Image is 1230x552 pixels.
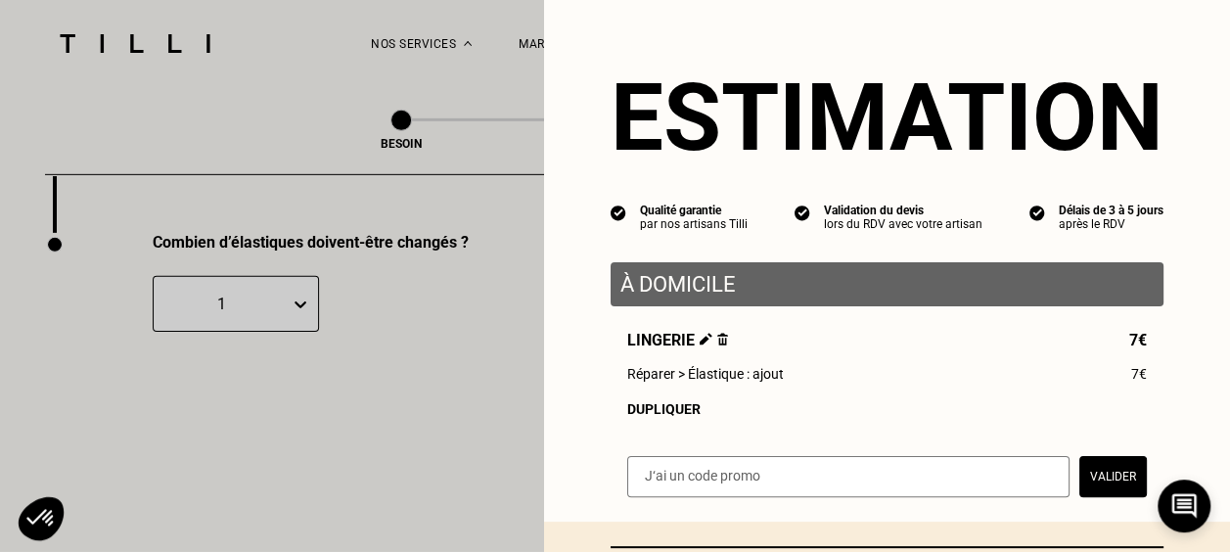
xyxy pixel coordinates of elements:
[620,272,1154,297] p: À domicile
[700,333,712,345] img: Éditer
[1059,204,1163,217] div: Délais de 3 à 5 jours
[640,217,748,231] div: par nos artisans Tilli
[1029,204,1045,221] img: icon list info
[1079,456,1147,497] button: Valider
[824,204,982,217] div: Validation du devis
[1131,366,1147,382] span: 7€
[824,217,982,231] div: lors du RDV avec votre artisan
[627,331,728,349] span: Lingerie
[795,204,810,221] img: icon list info
[1059,217,1163,231] div: après le RDV
[627,366,784,382] span: Réparer > Élastique : ajout
[627,456,1070,497] input: J‘ai un code promo
[717,333,728,345] img: Supprimer
[627,401,1147,417] div: Dupliquer
[611,204,626,221] img: icon list info
[611,63,1163,172] section: Estimation
[640,204,748,217] div: Qualité garantie
[1129,331,1147,349] span: 7€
